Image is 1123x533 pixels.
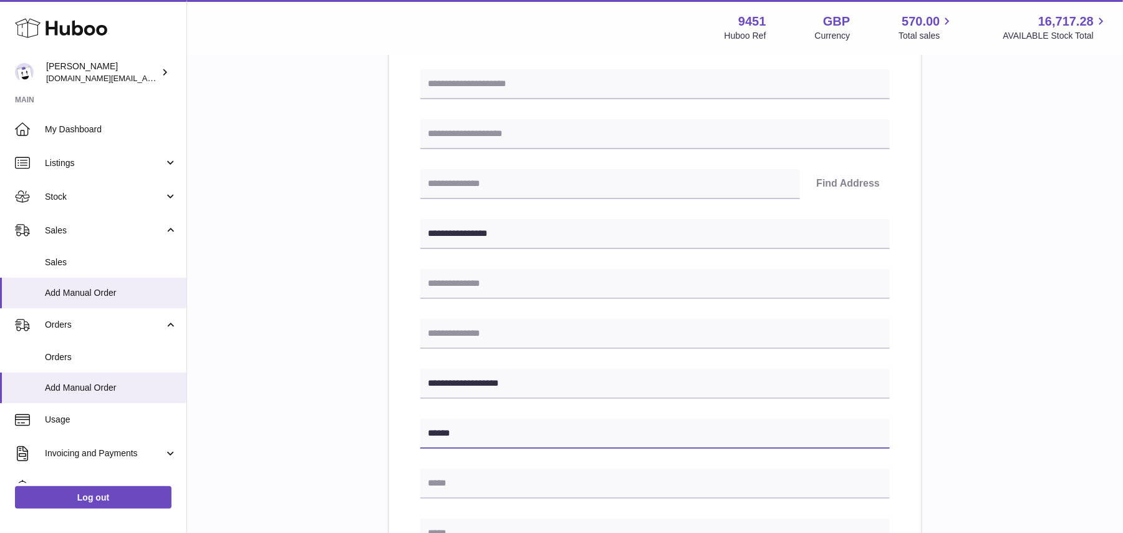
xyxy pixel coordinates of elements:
[45,287,177,299] span: Add Manual Order
[45,225,164,237] span: Sales
[15,486,171,509] a: Log out
[738,13,766,30] strong: 9451
[45,414,177,426] span: Usage
[1003,13,1108,42] a: 16,717.28 AVAILABLE Stock Total
[45,351,177,363] span: Orders
[899,30,954,42] span: Total sales
[725,30,766,42] div: Huboo Ref
[45,124,177,135] span: My Dashboard
[45,319,164,331] span: Orders
[1038,13,1094,30] span: 16,717.28
[823,13,850,30] strong: GBP
[899,13,954,42] a: 570.00 Total sales
[46,73,248,83] span: [DOMAIN_NAME][EMAIL_ADDRESS][DOMAIN_NAME]
[45,382,177,394] span: Add Manual Order
[902,13,940,30] span: 570.00
[45,447,164,459] span: Invoicing and Payments
[45,191,164,203] span: Stock
[815,30,851,42] div: Currency
[45,157,164,169] span: Listings
[45,257,177,268] span: Sales
[1003,30,1108,42] span: AVAILABLE Stock Total
[45,481,177,493] span: Cases
[15,63,34,82] img: amir.ch@gmail.com
[46,61,158,84] div: [PERSON_NAME]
